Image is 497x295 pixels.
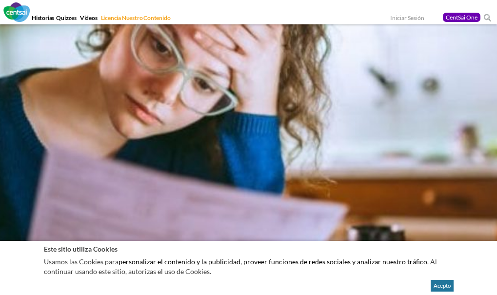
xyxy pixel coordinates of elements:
a: Licencia Nuestro Contenido [100,14,172,24]
h2: Este sitio utiliza Cookies [44,244,454,254]
a: Historias [31,14,55,24]
a: Videos [79,14,99,24]
img: CentSai [3,2,30,22]
p: Usamos las Cookies para . Al continuar usando este sitio, autorizas el uso de Cookies. [44,255,454,278]
a: CentSai One [443,13,480,22]
a: Quizzes [55,14,78,24]
a: Iniciar Sesión [390,14,424,23]
button: Acepto [431,280,454,292]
